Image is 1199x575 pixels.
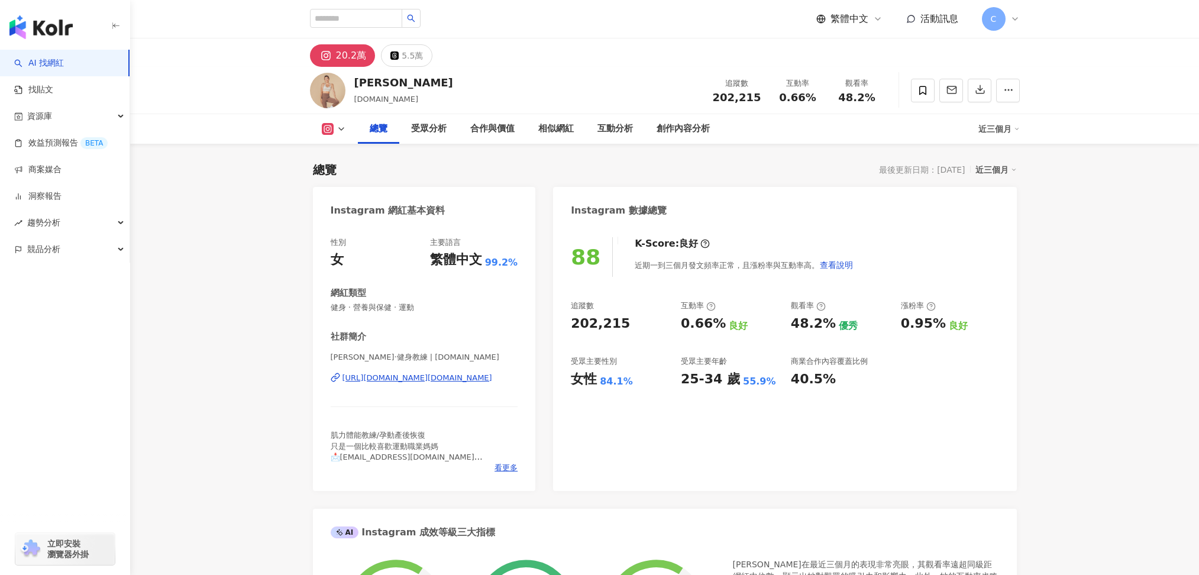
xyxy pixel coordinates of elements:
span: 競品分析 [27,236,60,263]
div: 良好 [679,237,698,250]
span: search [407,14,415,22]
div: 女性 [571,370,597,389]
span: 看更多 [495,463,518,473]
div: 互動分析 [597,122,633,136]
div: 受眾分析 [411,122,447,136]
div: 觀看率 [791,301,826,311]
div: Instagram 網紅基本資料 [331,204,445,217]
div: AI [331,526,359,538]
div: 追蹤數 [571,301,594,311]
div: 0.66% [681,315,726,333]
div: 相似網紅 [538,122,574,136]
div: [PERSON_NAME] [354,75,453,90]
div: 近三個月 [975,162,1017,177]
div: 25-34 歲 [681,370,740,389]
span: 立即安裝 瀏覽器外掛 [47,538,89,560]
div: 觀看率 [835,77,880,89]
img: logo [9,15,73,39]
span: 0.66% [779,92,816,104]
div: 良好 [729,319,748,332]
span: 資源庫 [27,103,52,130]
span: 活動訊息 [920,13,958,24]
div: 女 [331,251,344,269]
div: Instagram 數據總覽 [571,204,667,217]
div: 追蹤數 [713,77,761,89]
span: 繁體中文 [830,12,868,25]
div: 受眾主要性別 [571,356,617,367]
span: 查看說明 [820,260,853,270]
div: 繁體中文 [430,251,482,269]
div: K-Score : [635,237,710,250]
div: 最後更新日期：[DATE] [879,165,965,175]
div: 0.95% [901,315,946,333]
span: [PERSON_NAME]·健身教練 | [DOMAIN_NAME] [331,352,518,363]
div: 近期一到三個月發文頻率正常，且漲粉率與互動率高。 [635,253,854,277]
span: rise [14,219,22,227]
div: 良好 [949,319,968,332]
div: 總覽 [313,161,337,178]
div: 近三個月 [978,119,1020,138]
div: 社群簡介 [331,331,366,343]
div: 主要語言 [430,237,461,248]
span: 趨勢分析 [27,209,60,236]
a: [URL][DOMAIN_NAME][DOMAIN_NAME] [331,373,518,383]
div: 創作內容分析 [657,122,710,136]
div: 40.5% [791,370,836,389]
div: 合作與價值 [470,122,515,136]
span: 99.2% [485,256,518,269]
button: 查看說明 [819,253,854,277]
div: 202,215 [571,315,630,333]
a: 洞察報告 [14,190,62,202]
button: 5.5萬 [381,44,432,67]
div: 漲粉率 [901,301,936,311]
img: KOL Avatar [310,73,345,108]
a: 找貼文 [14,84,53,96]
div: [URL][DOMAIN_NAME][DOMAIN_NAME] [342,373,492,383]
div: 48.2% [791,315,836,333]
div: 20.2萬 [336,47,367,64]
span: C [991,12,997,25]
div: 受眾主要年齡 [681,356,727,367]
span: [DOMAIN_NAME] [354,95,419,104]
div: 55.9% [743,375,776,388]
span: 健身 · 營養與保健 · 運動 [331,302,518,313]
div: Instagram 成效等級三大指標 [331,526,495,539]
button: 20.2萬 [310,44,376,67]
span: 202,215 [713,91,761,104]
div: 網紅類型 [331,287,366,299]
a: searchAI 找網紅 [14,57,64,69]
div: 互動率 [775,77,820,89]
div: 商業合作內容覆蓋比例 [791,356,868,367]
span: 肌力體能教練/孕動產後恢復 只是一個比較喜歡運動職業媽媽 📩[EMAIL_ADDRESS][DOMAIN_NAME] 私訊只跟漢寶們聊天 ⬇️合作品牌折扣 [331,431,483,483]
img: chrome extension [19,540,42,558]
span: 48.2% [838,92,875,104]
div: 性別 [331,237,346,248]
div: 88 [571,245,600,269]
div: 5.5萬 [402,47,423,64]
a: 商案媒合 [14,164,62,176]
div: 優秀 [839,319,858,332]
a: chrome extension立即安裝 瀏覽器外掛 [15,533,115,565]
div: 總覽 [370,122,387,136]
div: 互動率 [681,301,716,311]
a: 效益預測報告BETA [14,137,108,149]
div: 84.1% [600,375,633,388]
